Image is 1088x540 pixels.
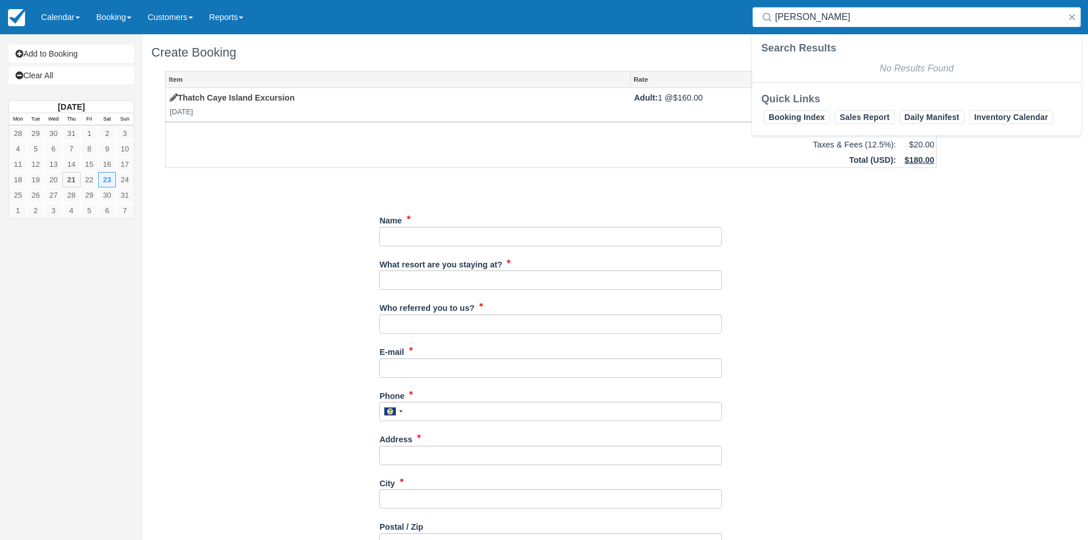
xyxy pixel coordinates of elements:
[27,126,45,141] a: 29
[98,141,116,157] a: 9
[873,155,890,165] span: USD
[81,157,98,172] a: 15
[900,110,965,124] a: Daily Manifest
[27,141,45,157] a: 5
[8,9,25,26] img: checkfront-main-nav-mini-logo.png
[170,107,626,118] em: [DATE]
[380,402,406,421] div: Belize: +501
[27,113,45,126] th: Tue
[9,113,27,126] th: Mon
[45,126,62,141] a: 30
[62,187,80,203] a: 28
[62,141,80,157] a: 7
[9,45,134,63] a: Add to Booking
[673,93,702,102] span: $160.00
[27,157,45,172] a: 12
[98,157,116,172] a: 16
[170,93,295,102] a: Thatch Caye Island Excursion
[909,140,934,149] span: $20.00
[379,342,404,358] label: E-mail
[81,203,98,218] a: 5
[764,110,830,124] a: Booking Index
[969,110,1053,124] a: Inventory Calendar
[379,430,412,446] label: Address
[379,474,395,490] label: City
[379,255,502,271] label: What resort are you staying at?
[62,113,80,126] th: Thu
[98,126,116,141] a: 2
[379,211,402,227] label: Name
[62,126,80,141] a: 31
[116,141,134,157] a: 10
[116,187,134,203] a: 31
[116,113,134,126] th: Sun
[98,172,116,187] a: 23
[634,93,658,102] strong: Adult
[27,203,45,218] a: 2
[9,157,27,172] a: 11
[166,71,630,87] a: Item
[27,187,45,203] a: 26
[761,41,1072,55] div: Search Results
[880,63,953,73] em: No Results Found
[81,187,98,203] a: 29
[9,126,27,141] a: 28
[62,203,80,218] a: 4
[631,71,898,87] a: Rate
[834,110,894,124] a: Sales Report
[166,137,898,153] td: Taxes & Fees (12.5%):
[98,113,116,126] th: Sat
[81,141,98,157] a: 8
[98,203,116,218] a: 6
[116,126,134,141] a: 3
[151,46,950,59] h1: Create Booking
[9,172,27,187] a: 18
[81,126,98,141] a: 1
[98,187,116,203] a: 30
[9,203,27,218] a: 1
[9,66,134,85] a: Clear All
[379,386,404,402] label: Phone
[905,155,934,165] span: $180.00
[45,187,62,203] a: 27
[45,157,62,172] a: 13
[775,7,1063,27] input: Search ( / )
[630,88,898,122] td: 1 @
[45,203,62,218] a: 3
[849,155,896,165] strong: Total ( ):
[116,203,134,218] a: 7
[379,298,474,314] label: Who referred you to us?
[27,172,45,187] a: 19
[116,157,134,172] a: 17
[761,92,1072,106] div: Quick Links
[62,172,80,187] a: 21
[9,141,27,157] a: 4
[45,141,62,157] a: 6
[379,517,423,533] label: Postal / Zip
[9,187,27,203] a: 25
[45,113,62,126] th: Wed
[58,102,85,111] strong: [DATE]
[81,113,98,126] th: Fri
[62,157,80,172] a: 14
[81,172,98,187] a: 22
[116,172,134,187] a: 24
[45,172,62,187] a: 20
